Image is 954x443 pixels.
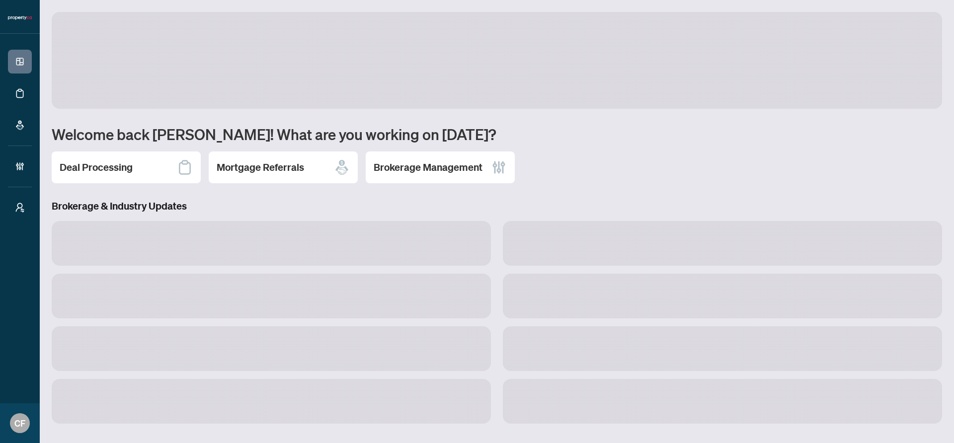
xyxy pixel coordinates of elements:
[52,199,942,213] h3: Brokerage & Industry Updates
[60,160,133,174] h2: Deal Processing
[14,416,25,430] span: CF
[15,203,25,213] span: user-switch
[217,160,304,174] h2: Mortgage Referrals
[374,160,482,174] h2: Brokerage Management
[52,125,942,144] h1: Welcome back [PERSON_NAME]! What are you working on [DATE]?
[8,15,32,21] img: logo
